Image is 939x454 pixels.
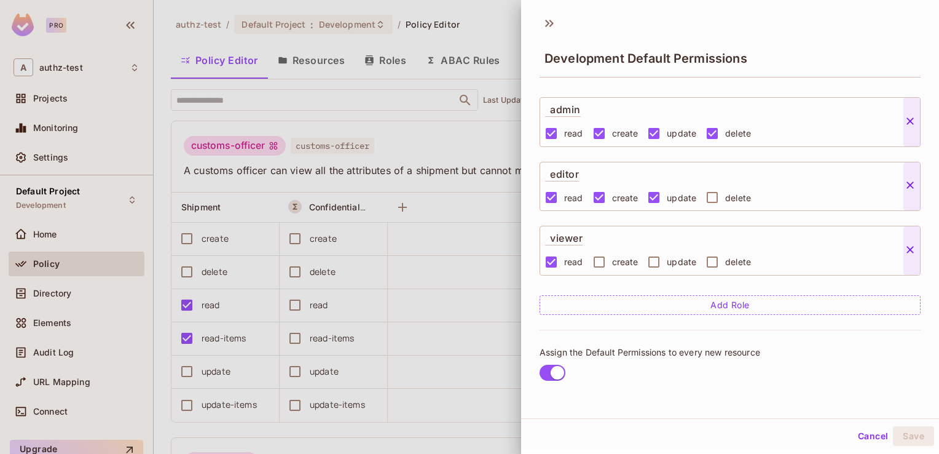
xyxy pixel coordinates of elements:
[564,192,583,204] span: read
[545,226,583,245] p: viewer
[725,127,751,139] span: delete
[725,256,751,268] span: delete
[667,127,696,139] span: update
[612,192,638,204] span: create
[612,127,638,139] span: create
[725,192,751,204] span: delete
[564,127,583,139] span: read
[564,256,583,268] span: read
[612,256,638,268] span: create
[545,98,581,117] p: admin
[667,192,696,204] span: update
[667,256,696,268] span: update
[893,426,934,446] button: Save
[540,295,921,315] button: Add Role
[853,426,893,446] button: Cancel
[540,347,760,358] span: Assign the Default Permissions to every new resource
[545,162,579,181] p: editor
[544,51,747,66] span: Development Default Permissions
